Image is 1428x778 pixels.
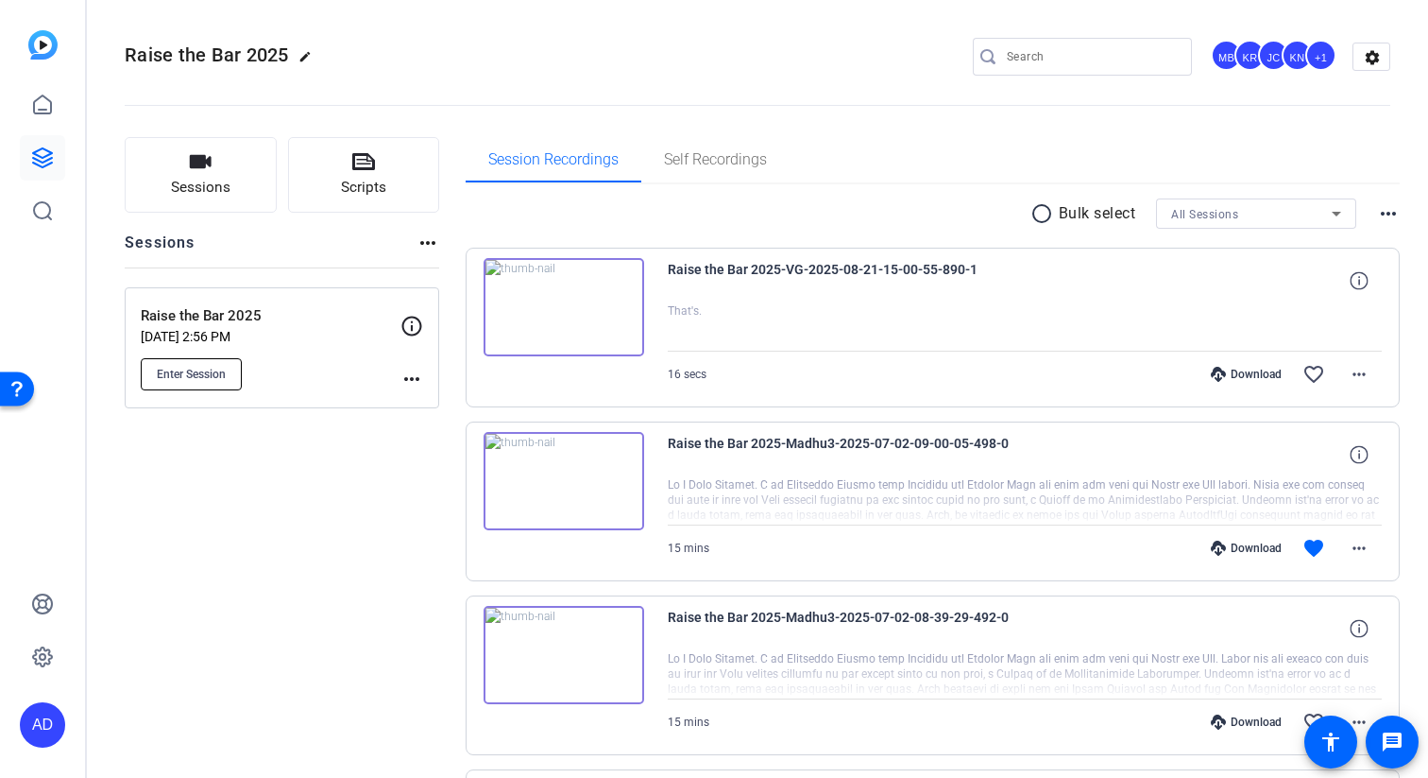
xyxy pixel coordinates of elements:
[1282,40,1313,71] div: KN
[1319,731,1342,753] mat-icon: accessibility
[171,177,230,199] span: Sessions
[1377,202,1400,225] mat-icon: more_horiz
[1353,43,1391,72] mat-icon: settings
[141,358,242,390] button: Enter Session
[1282,40,1315,73] ngx-avatar: Kenny Nicodemus
[664,152,767,167] span: Self Recordings
[1171,208,1238,221] span: All Sessions
[1258,40,1289,71] div: JC
[668,258,1017,303] span: Raise the Bar 2025-VG-2025-08-21-15-00-55-890-1
[28,30,58,60] img: blue-gradient.svg
[484,432,644,530] img: thumb-nail
[1059,202,1136,225] p: Bulk select
[1348,711,1370,734] mat-icon: more_horiz
[1234,40,1266,71] div: KR
[298,50,321,73] mat-icon: edit
[668,432,1017,477] span: Raise the Bar 2025-Madhu3-2025-07-02-09-00-05-498-0
[1302,711,1325,734] mat-icon: favorite_border
[141,305,400,327] p: Raise the Bar 2025
[1348,537,1370,560] mat-icon: more_horiz
[1201,715,1291,730] div: Download
[668,716,709,729] span: 15 mins
[1302,537,1325,560] mat-icon: favorite
[484,258,644,356] img: thumb-nail
[1030,202,1059,225] mat-icon: radio_button_unchecked
[484,606,644,704] img: thumb-nail
[20,702,65,748] div: AD
[341,177,386,199] span: Scripts
[157,367,226,382] span: Enter Session
[125,232,195,268] h2: Sessions
[1302,363,1325,386] mat-icon: favorite_border
[488,152,619,167] span: Session Recordings
[125,43,289,66] span: Raise the Bar 2025
[1381,731,1403,753] mat-icon: message
[1211,40,1242,71] div: MB
[668,606,1017,651] span: Raise the Bar 2025-Madhu3-2025-07-02-08-39-29-492-0
[1305,40,1336,71] div: +1
[141,329,400,344] p: [DATE] 2:56 PM
[668,368,706,381] span: 16 secs
[1201,367,1291,382] div: Download
[400,368,423,390] mat-icon: more_horiz
[288,137,440,213] button: Scripts
[125,137,277,213] button: Sessions
[1211,40,1244,73] ngx-avatar: Michael Barbieri
[1234,40,1267,73] ngx-avatar: Kaveh Ryndak
[1348,363,1370,386] mat-icon: more_horiz
[416,232,439,254] mat-icon: more_horiz
[1201,541,1291,556] div: Download
[1258,40,1291,73] ngx-avatar: JP Chua
[1007,45,1177,68] input: Search
[668,542,709,555] span: 15 mins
